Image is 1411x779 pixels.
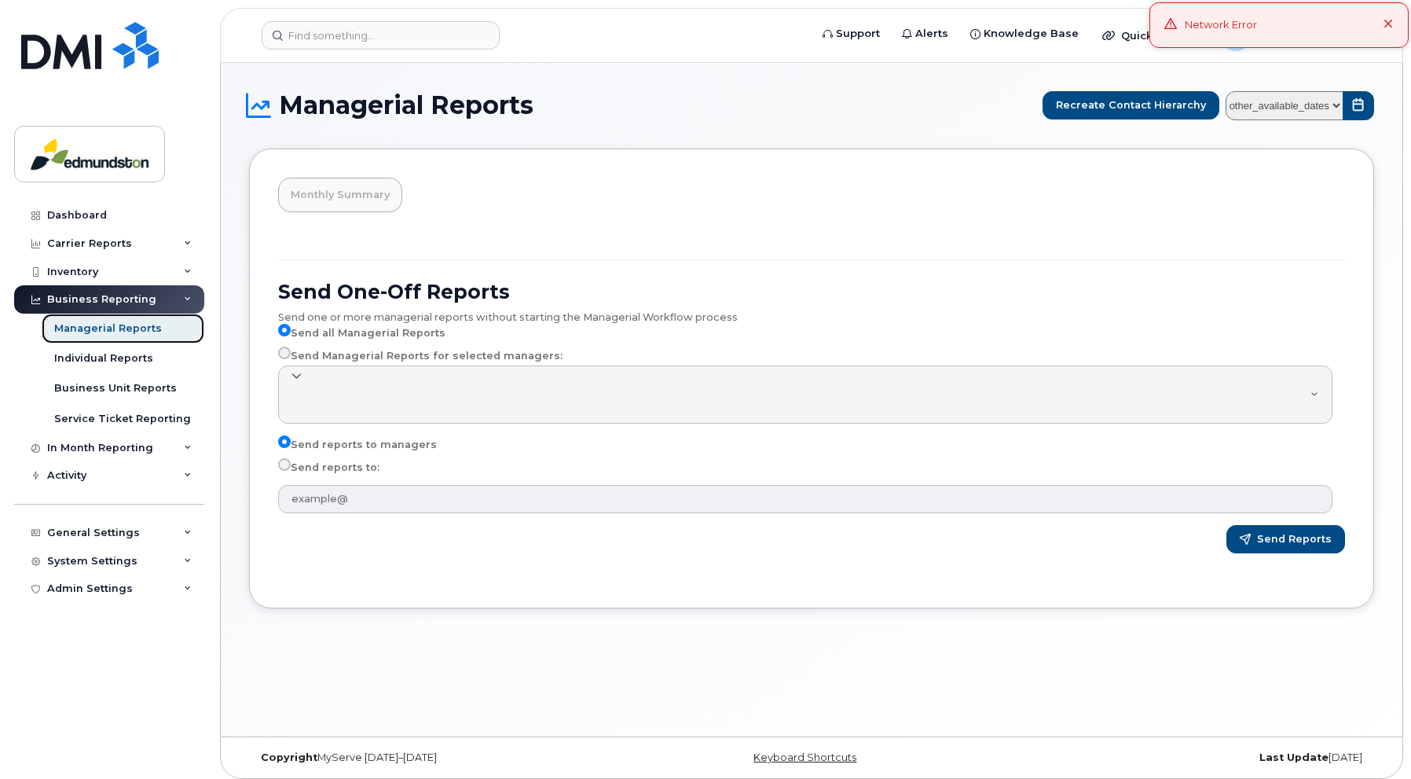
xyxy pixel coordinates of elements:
[999,751,1374,764] div: [DATE]
[1257,532,1332,546] span: Send Reports
[1226,525,1345,553] button: Send Reports
[1259,751,1329,763] strong: Last Update
[1043,91,1219,119] button: Recreate Contact Hierarchy
[278,280,1345,303] h2: Send One-Off Reports
[278,458,379,477] label: Send reports to:
[279,94,533,117] span: Managerial Reports
[278,435,437,454] label: Send reports to managers
[278,347,291,359] input: Send Managerial Reports for selected managers:
[278,435,291,448] input: Send reports to managers
[1185,17,1257,33] div: Network Error
[278,458,291,471] input: Send reports to:
[753,751,856,763] a: Keyboard Shortcuts
[278,303,1345,324] div: Send one or more managerial reports without starting the Managerial Workflow process
[278,347,563,366] label: Send Managerial Reports for selected managers:
[278,324,291,336] input: Send all Managerial Reports
[278,324,445,343] label: Send all Managerial Reports
[278,485,1332,513] input: example@
[1056,97,1206,112] span: Recreate Contact Hierarchy
[278,178,402,212] a: Monthly Summary
[261,751,317,763] strong: Copyright
[249,751,624,764] div: MyServe [DATE]–[DATE]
